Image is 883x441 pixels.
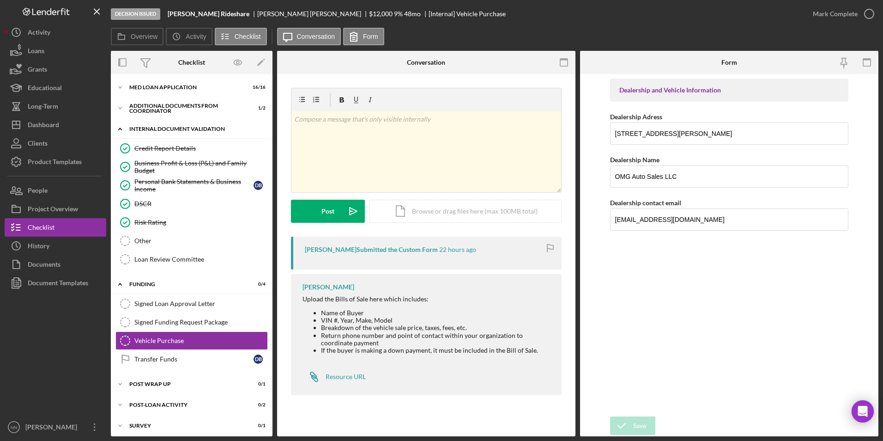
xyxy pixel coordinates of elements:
[343,28,384,45] button: Form
[610,416,655,435] button: Save
[115,213,268,232] a: Risk Rating
[254,355,263,364] div: D B
[134,219,267,226] div: Risk Rating
[134,145,267,152] div: Credit Report Details
[115,250,268,269] a: Loan Review Committee
[28,200,78,220] div: Project Overview
[321,347,552,354] li: If the buyer is making a down payment, it must be included in the Bill of Sale.
[166,28,212,45] button: Activity
[134,159,267,174] div: Business Profit & Loss (P&L) and Family Budget
[5,23,106,42] button: Activity
[28,153,82,173] div: Product Templates
[168,10,249,18] b: [PERSON_NAME] Rideshare
[5,181,106,200] button: People
[115,313,268,331] a: Signed Funding Request Package
[321,200,334,223] div: Post
[129,103,242,114] div: Additional Documents from Coordinator
[115,195,268,213] a: DSCR
[134,318,267,326] div: Signed Funding Request Package
[134,337,267,344] div: Vehicle Purchase
[249,85,266,90] div: 16 / 16
[5,200,106,218] button: Project Overview
[249,282,266,287] div: 0 / 4
[5,97,106,116] button: Long-Term
[5,255,106,274] button: Documents
[5,42,106,60] button: Loans
[28,237,49,257] div: History
[129,282,242,287] div: Funding
[852,400,874,423] div: Open Intercom Messenger
[394,10,403,18] div: 9 %
[134,178,254,193] div: Personal Bank Statements & Business Income
[115,232,268,250] a: Other
[5,116,106,134] button: Dashboard
[302,295,552,303] div: Upload the Bills of Sale here which includes:
[321,309,552,317] li: Name of Buyer
[215,28,267,45] button: Checklist
[134,256,267,263] div: Loan Review Committee
[5,218,106,237] a: Checklist
[23,418,83,439] div: [PERSON_NAME]
[633,416,646,435] div: Save
[257,10,369,18] div: [PERSON_NAME] [PERSON_NAME]
[804,5,878,23] button: Mark Complete
[115,350,268,368] a: Transfer FundsDB
[28,181,48,202] div: People
[321,317,552,324] li: VIN #, Year, Make, Model
[28,79,62,99] div: Educational
[111,28,163,45] button: Overview
[5,79,106,97] button: Educational
[129,402,242,408] div: Post-Loan Activity
[249,402,266,408] div: 0 / 2
[129,85,242,90] div: MED Loan Application
[115,176,268,195] a: Personal Bank Statements & Business IncomeDB
[291,200,365,223] button: Post
[321,332,552,347] li: Return phone number and point of contact within your organization to coordinate payment
[186,33,206,40] label: Activity
[28,134,48,155] div: Clients
[5,134,106,153] button: Clients
[28,97,58,118] div: Long-Term
[302,283,354,291] div: [PERSON_NAME]
[439,246,476,253] time: 2025-09-17 17:03
[115,331,268,350] a: Vehicle Purchase
[721,59,737,66] div: Form
[115,139,268,158] a: Credit Report Details
[249,423,266,429] div: 0 / 1
[429,10,506,18] div: [Internal] Vehicle Purchase
[249,105,266,111] div: 1 / 2
[28,23,50,44] div: Activity
[115,294,268,313] a: Signed Loan Approval Letter
[404,10,421,18] div: 48 mo
[129,126,261,132] div: Internal Document Validation
[407,59,445,66] div: Conversation
[369,10,393,18] div: $12,000
[5,153,106,171] button: Product Templates
[305,246,438,253] div: [PERSON_NAME] Submitted the Custom Form
[321,324,552,331] li: Breakdown of the vehicle sale price, taxes, fees, etc.
[134,355,254,363] div: Transfer Funds
[254,181,263,190] div: D B
[28,274,88,294] div: Document Templates
[297,33,335,40] label: Conversation
[5,274,106,292] button: Document Templates
[134,237,267,245] div: Other
[129,423,242,429] div: Survey
[363,33,378,40] label: Form
[5,237,106,255] button: History
[5,60,106,79] button: Grants
[813,5,858,23] div: Mark Complete
[28,255,60,276] div: Documents
[131,33,157,40] label: Overview
[111,8,160,20] div: Decision Issued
